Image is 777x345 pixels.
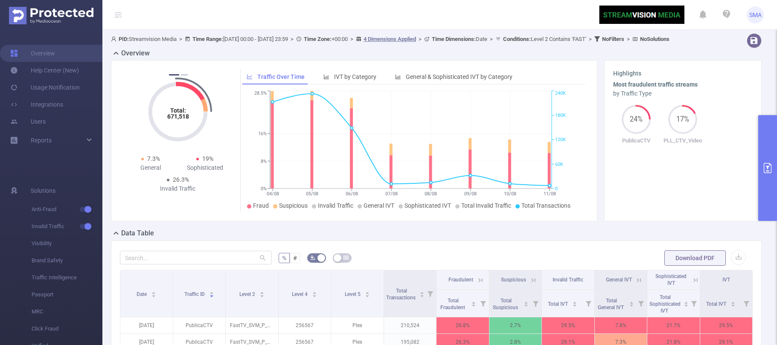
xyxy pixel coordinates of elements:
[432,36,476,42] b: Time Dimensions :
[279,317,331,333] p: 256567
[261,159,267,164] tspan: 8%
[312,290,317,296] div: Sort
[730,303,735,306] i: icon: caret-down
[602,36,624,42] b: No Filters
[177,36,185,42] span: >
[572,300,577,305] div: Sort
[503,36,531,42] b: Conditions :
[440,298,466,310] span: Total Fraudulent
[365,294,370,296] i: icon: caret-down
[613,89,753,98] div: by Traffic Type
[293,255,297,261] span: #
[606,277,632,283] span: General IVT
[629,300,634,303] i: icon: caret-up
[647,317,700,333] p: 21.7%
[318,202,353,209] span: Invalid Traffic
[524,303,529,306] i: icon: caret-down
[32,235,102,252] span: Visibility
[542,317,594,333] p: 29.5%
[123,163,178,172] div: General
[405,202,451,209] span: Sophisticated IVT
[420,290,425,293] i: icon: caret-up
[493,298,519,310] span: Total Suspicious
[32,286,102,303] span: Passport
[173,176,189,183] span: 26.3%
[261,186,267,191] tspan: 0%
[178,163,233,172] div: Sophisticated
[151,290,156,296] div: Sort
[288,36,296,42] span: >
[684,300,688,303] i: icon: caret-up
[448,277,473,283] span: Fraudulent
[555,91,566,96] tspan: 240K
[489,317,542,333] p: 2.7%
[312,294,317,296] i: icon: caret-down
[555,186,558,191] tspan: 0
[629,303,634,306] i: icon: caret-down
[706,301,728,307] span: Total IVT
[32,218,102,235] span: Invalid Traffic
[10,45,55,62] a: Overview
[419,290,425,296] div: Sort
[684,303,688,306] i: icon: caret-down
[304,36,332,42] b: Time Zone:
[521,202,570,209] span: Total Transactions
[364,202,394,209] span: General IVT
[503,36,586,42] span: Level 2 Contains 'FAST'
[544,191,556,197] tspan: 11/08
[267,191,279,197] tspan: 04/08
[386,288,417,301] span: Total Transactions
[613,136,660,145] p: PublicaCTV
[31,137,52,144] span: Reports
[120,317,173,333] p: [DATE]
[345,291,362,297] span: Level 5
[471,300,476,303] i: icon: caret-up
[730,300,735,303] i: icon: caret-up
[487,36,495,42] span: >
[613,69,753,78] h3: Highlights
[384,317,437,333] p: 210,524
[32,320,102,337] span: Click Fraud
[635,290,647,317] i: Filter menu
[147,155,160,162] span: 7.3%
[209,294,214,296] i: icon: caret-down
[184,291,206,297] span: Traffic ID
[9,7,93,24] img: Protected Media
[310,255,315,260] i: icon: bg-colors
[722,277,730,283] span: IVT
[555,113,566,118] tspan: 180K
[32,303,102,320] span: MRC
[258,131,267,137] tspan: 16%
[121,48,150,58] h2: Overview
[471,303,476,306] i: icon: caret-down
[668,116,697,123] span: 17%
[385,191,398,197] tspan: 07/08
[119,36,129,42] b: PID:
[111,36,119,42] i: icon: user
[555,162,563,167] tspan: 60K
[32,201,102,218] span: Anti-Fraud
[254,91,267,96] tspan: 28.5%
[334,73,376,80] span: IVT by Category
[151,184,205,193] div: Invalid Traffic
[425,191,437,197] tspan: 08/08
[471,300,476,305] div: Sort
[151,294,156,296] i: icon: caret-down
[10,96,63,113] a: Integrations
[365,290,370,293] i: icon: caret-up
[640,36,669,42] b: No Solutions
[555,137,566,143] tspan: 120K
[31,132,52,149] a: Reports
[688,290,700,317] i: Filter menu
[259,294,264,296] i: icon: caret-down
[331,317,384,333] p: Plex
[292,291,309,297] span: Level 4
[406,73,512,80] span: General & Sophisticated IVT by Category
[365,290,370,296] div: Sort
[348,36,356,42] span: >
[461,202,511,209] span: Total Invalid Traffic
[524,300,529,305] div: Sort
[279,202,308,209] span: Suspicious
[553,277,583,283] span: Invalid Traffic
[504,191,516,197] tspan: 10/08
